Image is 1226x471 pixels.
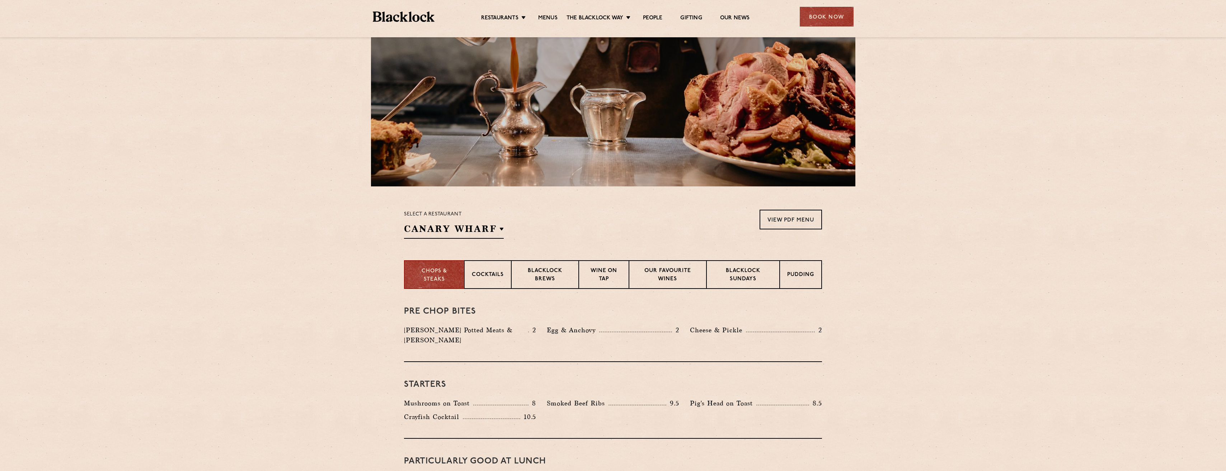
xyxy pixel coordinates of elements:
p: Blacklock Brews [519,267,571,284]
p: Crayfish Cocktail [404,412,463,422]
a: Menus [538,15,558,23]
p: 8 [529,399,536,408]
p: Pudding [787,271,814,280]
p: 2 [815,325,822,335]
p: 10.5 [520,412,536,422]
p: Egg & Anchovy [547,325,599,335]
a: The Blacklock Way [567,15,623,23]
p: Pig's Head on Toast [690,398,756,408]
div: Book Now [800,7,854,27]
p: Our favourite wines [637,267,699,284]
p: 8.5 [809,399,822,408]
p: Chops & Steaks [412,267,457,284]
p: [PERSON_NAME] Potted Meats & [PERSON_NAME] [404,325,528,345]
a: Our News [720,15,750,23]
h3: Pre Chop Bites [404,307,822,316]
p: Smoked Beef Ribs [547,398,609,408]
img: BL_Textured_Logo-footer-cropped.svg [373,11,435,22]
a: Gifting [680,15,702,23]
h2: Canary Wharf [404,223,504,239]
p: Blacklock Sundays [714,267,772,284]
p: 2 [529,325,536,335]
h3: PARTICULARLY GOOD AT LUNCH [404,457,822,466]
p: Select a restaurant [404,210,504,219]
p: Wine on Tap [586,267,621,284]
p: Mushrooms on Toast [404,398,473,408]
p: Cocktails [472,271,504,280]
a: Restaurants [481,15,518,23]
p: 9.5 [666,399,679,408]
p: Cheese & Pickle [690,325,746,335]
h3: Starters [404,380,822,389]
a: View PDF Menu [760,210,822,229]
a: People [643,15,662,23]
p: 2 [672,325,679,335]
